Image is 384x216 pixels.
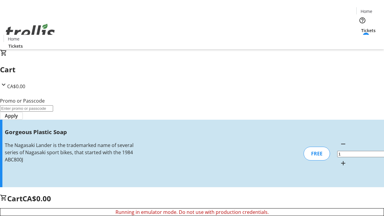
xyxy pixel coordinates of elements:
[356,27,380,34] a: Tickets
[356,14,368,26] button: Help
[8,43,23,49] span: Tickets
[8,36,19,42] span: Home
[337,138,349,150] button: Decrement by one
[357,8,376,14] a: Home
[4,36,23,42] a: Home
[22,193,51,203] span: CA$0.00
[356,34,368,46] button: Cart
[361,27,376,34] span: Tickets
[5,112,18,119] span: Apply
[5,142,136,163] div: The Nagasaki Lander is the trademarked name of several series of Nagasaki sport bikes, that start...
[7,83,25,90] span: CA$0.00
[361,8,372,14] span: Home
[304,147,330,160] div: FREE
[5,128,136,136] h3: Gorgeous Plastic Soap
[4,43,28,49] a: Tickets
[4,17,57,47] img: Orient E2E Organization LguzQWkGjO's Logo
[337,157,349,169] button: Increment by one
